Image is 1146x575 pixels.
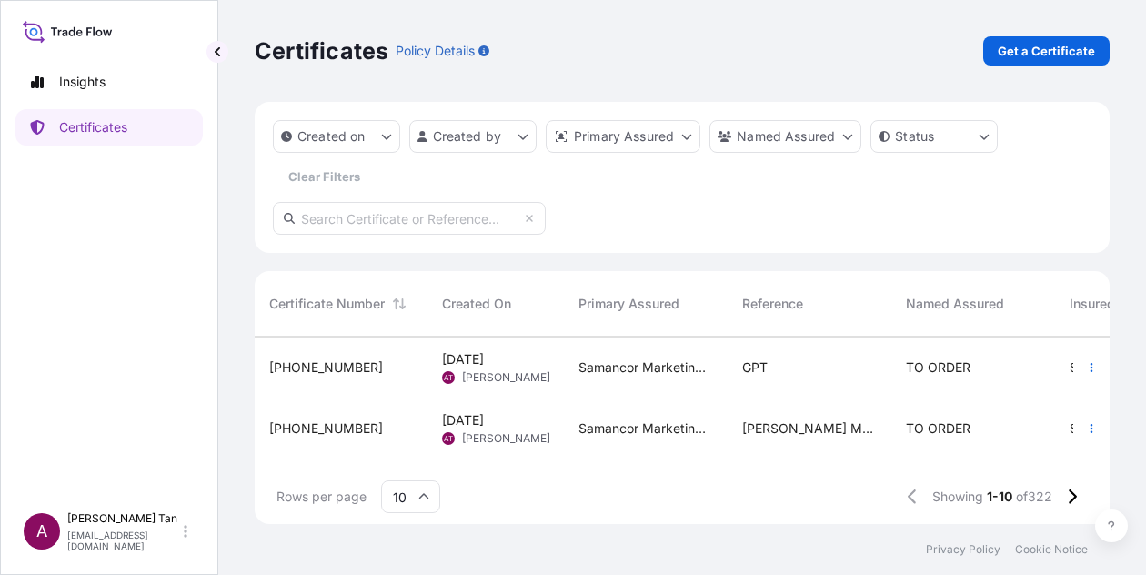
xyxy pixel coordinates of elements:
button: Clear Filters [273,162,375,191]
span: GPT [742,358,768,377]
button: certificateStatus Filter options [870,120,998,153]
span: of 322 [1016,488,1052,506]
p: Get a Certificate [998,42,1095,60]
a: Certificates [15,109,203,146]
p: Created by [433,127,502,146]
span: AT [444,368,453,387]
span: [PHONE_NUMBER] [269,419,383,438]
span: Reference [742,295,803,313]
button: distributor Filter options [546,120,700,153]
span: Created On [442,295,511,313]
p: Primary Assured [574,127,674,146]
span: [DATE] [442,350,484,368]
button: Sort [388,293,410,315]
button: cargoOwner Filter options [709,120,861,153]
a: Get a Certificate [983,36,1110,66]
input: Search Certificate or Reference... [273,202,546,235]
p: Insights [59,73,106,91]
span: Named Assured [906,295,1004,313]
p: Clear Filters [288,167,360,186]
span: Certificate Number [269,295,385,313]
span: [PERSON_NAME] [462,370,550,385]
span: [DATE] [442,411,484,429]
span: $ [1070,422,1078,435]
span: Primary Assured [578,295,679,313]
span: AT [444,429,453,448]
span: A [36,522,47,540]
p: Certificates [59,118,127,136]
a: Privacy Policy [926,542,1000,557]
span: TO ORDER [906,419,970,438]
span: [PERSON_NAME] METALS [742,419,877,438]
span: [PHONE_NUMBER] [269,358,383,377]
p: Certificates [255,36,388,66]
span: 1-10 [987,488,1012,506]
span: [PERSON_NAME] [462,431,550,446]
span: $ [1070,361,1078,374]
span: Showing [932,488,983,506]
p: Status [895,127,934,146]
button: createdOn Filter options [273,120,400,153]
span: TO ORDER [906,358,970,377]
p: [PERSON_NAME] Tan [67,511,180,526]
span: Rows per page [276,488,367,506]
p: [EMAIL_ADDRESS][DOMAIN_NAME] [67,530,180,551]
a: Cookie Notice [1015,542,1088,557]
a: Insights [15,64,203,100]
span: Samancor Marketing Pte Ltd [578,419,713,438]
span: Samancor Marketing Pte Ltd [578,358,713,377]
p: Policy Details [396,42,475,60]
button: createdBy Filter options [409,120,537,153]
p: Named Assured [737,127,835,146]
p: Created on [297,127,366,146]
